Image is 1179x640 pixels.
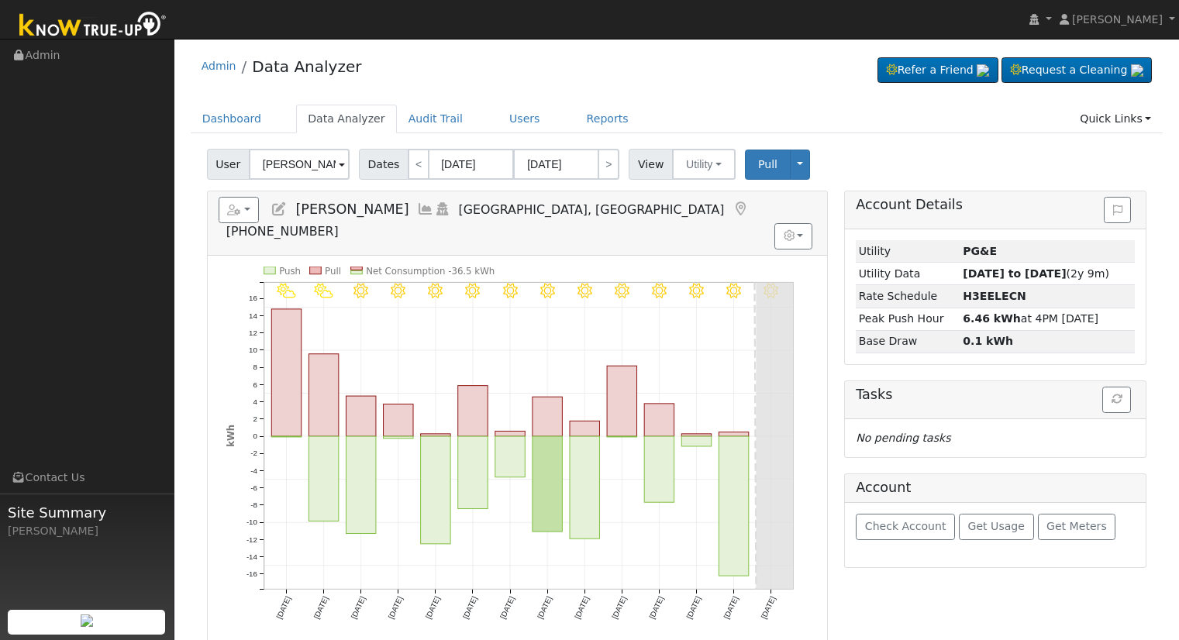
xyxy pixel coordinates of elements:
[295,201,409,217] span: [PERSON_NAME]
[383,436,412,439] rect: onclick=""
[575,105,640,133] a: Reports
[644,404,674,436] rect: onclick=""
[249,311,257,320] text: 14
[250,466,257,475] text: -4
[570,421,599,436] rect: onclick=""
[253,380,257,388] text: 6
[12,9,174,43] img: Know True-Up
[877,57,998,84] a: Refer a Friend
[249,346,257,354] text: 10
[684,595,702,620] text: [DATE]
[745,150,791,180] button: Pull
[856,308,960,330] td: Peak Push Hour
[570,436,599,538] rect: onclick=""
[1102,387,1131,413] button: Refresh
[856,514,955,540] button: Check Account
[312,595,329,620] text: [DATE]
[458,436,488,508] rect: onclick=""
[963,290,1026,302] strong: M
[428,283,443,298] i: 9/22 - Clear
[271,436,301,437] rect: onclick=""
[250,449,257,457] text: -2
[253,415,257,423] text: 2
[1038,514,1116,540] button: Get Meters
[434,201,451,217] a: Login As (last 10/02/2025 1:45:26 PM)
[960,308,1136,330] td: at 4PM [DATE]
[689,283,704,298] i: 9/29 - MostlyClear
[647,595,665,620] text: [DATE]
[461,595,479,620] text: [DATE]
[279,266,301,277] text: Push
[598,149,619,180] a: >
[1046,520,1107,532] span: Get Meters
[856,387,1135,403] h5: Tasks
[856,285,960,308] td: Rate Schedule
[417,201,434,217] a: Multi-Series Graph
[856,240,960,263] td: Utility
[963,245,997,257] strong: ID: 15211566, authorized: 10/16/24
[607,366,636,436] rect: onclick=""
[250,483,257,492] text: -6
[610,595,628,620] text: [DATE]
[249,149,350,180] input: Select a User
[81,614,93,627] img: retrieve
[296,105,397,133] a: Data Analyzer
[856,197,1135,213] h5: Account Details
[495,436,525,477] rect: onclick=""
[963,267,1109,280] span: (2y 9m)
[533,436,562,532] rect: onclick=""
[207,149,250,180] span: User
[225,425,236,447] text: kWh
[314,283,333,298] i: 9/19 - PartlyCloudy
[533,397,562,436] rect: onclick=""
[1068,105,1163,133] a: Quick Links
[459,202,725,217] span: [GEOGRAPHIC_DATA], [GEOGRAPHIC_DATA]
[246,569,257,578] text: -16
[8,523,166,539] div: [PERSON_NAME]
[681,434,711,436] rect: onclick=""
[758,158,777,170] span: Pull
[856,432,950,444] i: No pending tasks
[420,436,450,544] rect: onclick=""
[309,436,338,521] rect: onclick=""
[1001,57,1152,84] a: Request a Cleaning
[226,224,339,239] span: [PHONE_NUMBER]
[856,480,911,495] h5: Account
[253,397,257,406] text: 4
[502,283,517,298] i: 9/24 - MostlyClear
[424,595,442,620] text: [DATE]
[249,294,257,302] text: 16
[346,436,375,533] rect: onclick=""
[253,363,257,371] text: 8
[495,431,525,436] rect: onclick=""
[963,335,1013,347] strong: 0.1 kWh
[865,520,946,532] span: Check Account
[325,266,341,277] text: Pull
[644,436,674,502] rect: onclick=""
[408,149,429,180] a: <
[977,64,989,77] img: retrieve
[681,436,711,446] rect: onclick=""
[1072,13,1163,26] span: [PERSON_NAME]
[498,105,552,133] a: Users
[573,595,591,620] text: [DATE]
[309,354,338,436] rect: onclick=""
[615,283,629,298] i: 9/27 - Clear
[386,595,404,620] text: [DATE]
[250,501,257,509] text: -8
[346,396,375,436] rect: onclick=""
[274,595,292,620] text: [DATE]
[719,432,748,436] rect: onclick=""
[359,149,409,180] span: Dates
[607,436,636,437] rect: onclick=""
[271,201,288,217] a: Edit User (22509)
[719,436,748,576] rect: onclick=""
[191,105,274,133] a: Dashboard
[353,283,368,298] i: 9/20 - Clear
[629,149,673,180] span: View
[246,535,257,544] text: -12
[968,520,1025,532] span: Get Usage
[672,149,736,180] button: Utility
[856,330,960,353] td: Base Draw
[760,595,777,620] text: [DATE]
